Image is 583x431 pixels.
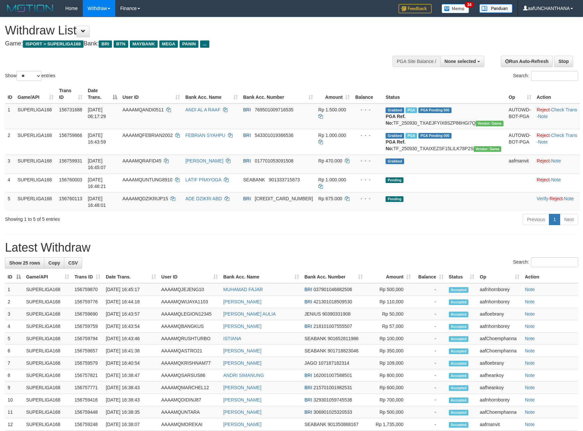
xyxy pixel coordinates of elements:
[5,308,24,320] td: 3
[550,196,563,201] a: Reject
[5,320,24,333] td: 4
[24,345,72,357] td: SUPERLIGA168
[64,257,82,269] a: CSV
[24,296,72,308] td: SUPERLIGA168
[525,336,535,341] a: Note
[24,283,72,296] td: SUPERLIGA168
[477,369,522,382] td: aafheankoy
[413,333,446,345] td: -
[506,154,534,173] td: aafmanvit
[525,373,535,378] a: Note
[365,283,413,296] td: Rp 500,000
[130,40,158,48] span: MAYBANK
[243,158,251,163] span: BRI
[551,133,577,138] a: Check Trans
[185,133,225,138] a: FEBRIAN SYAHPU
[103,308,159,320] td: [DATE] 16:43:57
[328,336,358,341] span: Copy 901652811986 to clipboard
[123,177,173,182] span: AAAAMQUNTUNG8910
[223,287,263,292] a: MUHAMAD FAJAR
[386,107,404,113] span: Grabbed
[15,192,56,211] td: SUPERLIGA168
[17,71,41,81] select: Showentries
[183,85,240,103] th: Bank Acc. Name: activate to sort column ascending
[15,129,56,154] td: SUPERLIGA168
[72,394,103,406] td: 156759416
[479,4,512,13] img: panduan.png
[355,176,380,183] div: - - -
[304,360,317,366] span: JAGO
[5,173,15,192] td: 4
[123,196,168,201] span: AAAAMQDZIKRIJP15
[114,40,128,48] span: BTN
[551,107,577,112] a: Check Trans
[352,85,383,103] th: Balance
[59,133,82,138] span: 156759866
[5,154,15,173] td: 3
[537,133,550,138] a: Reject
[477,382,522,394] td: aafheankoy
[103,357,159,369] td: [DATE] 16:40:54
[318,196,342,201] span: Rp 675.000
[255,158,293,163] span: Copy 017701053091508 to clipboard
[9,260,40,266] span: Show 25 rows
[103,382,159,394] td: [DATE] 16:38:43
[304,409,312,415] span: BRI
[525,324,535,329] a: Note
[383,129,506,154] td: TF_250930_TXAIXEZSF15LILK78P2S
[413,382,446,394] td: -
[255,196,313,201] span: Copy 110701011327509 to clipboard
[223,348,261,353] a: [PERSON_NAME]
[525,422,535,427] a: Note
[223,311,276,317] a: [PERSON_NAME] AULIA
[477,308,522,320] td: aafloebrany
[103,320,159,333] td: [DATE] 16:43:54
[24,357,72,369] td: SUPERLIGA168
[534,85,580,103] th: Action
[365,406,413,418] td: Rp 500,000
[477,333,522,345] td: aafChoemphanna
[5,271,24,283] th: ID: activate to sort column descending
[72,271,103,283] th: Trans ID: activate to sort column ascending
[386,133,404,139] span: Grabbed
[103,406,159,418] td: [DATE] 16:38:35
[313,385,352,390] span: Copy 215701001982531 to clipboard
[537,177,550,182] a: Reject
[418,107,451,113] span: PGA Pending
[449,385,469,391] span: Accepted
[304,324,312,329] span: BRI
[525,311,535,317] a: Note
[24,308,72,320] td: SUPERLIGA168
[365,357,413,369] td: Rp 109,000
[240,85,316,103] th: Bank Acc. Number: activate to sort column ascending
[313,324,352,329] span: Copy 218101007555507 to clipboard
[5,3,55,13] img: MOTION_logo.png
[88,107,106,119] span: [DATE] 06:17:29
[72,345,103,357] td: 156759657
[185,196,222,201] a: ADE DZIKRI ABD
[24,406,72,418] td: SUPERLIGA168
[413,394,446,406] td: -
[537,158,550,163] a: Reject
[477,357,522,369] td: aafloebrany
[365,333,413,345] td: Rp 100,000
[513,71,578,81] label: Search:
[103,333,159,345] td: [DATE] 16:43:46
[159,333,221,345] td: AAAAMQRUSHTURBO
[159,369,221,382] td: AAAAMQSARSUS86
[200,40,209,48] span: ...
[365,369,413,382] td: Rp 800,000
[159,40,178,48] span: MEGA
[476,121,503,126] span: Vendor URL: https://trx31.1velocity.biz
[72,296,103,308] td: 156759776
[318,133,346,138] span: Rp 1.000.000
[223,299,261,304] a: [PERSON_NAME]
[355,106,380,113] div: - - -
[365,418,413,431] td: Rp 1,735,000
[5,357,24,369] td: 7
[5,333,24,345] td: 5
[72,283,103,296] td: 156759870
[255,107,293,112] span: Copy 769501009716535 to clipboard
[316,85,353,103] th: Amount: activate to sort column ascending
[223,360,261,366] a: [PERSON_NAME]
